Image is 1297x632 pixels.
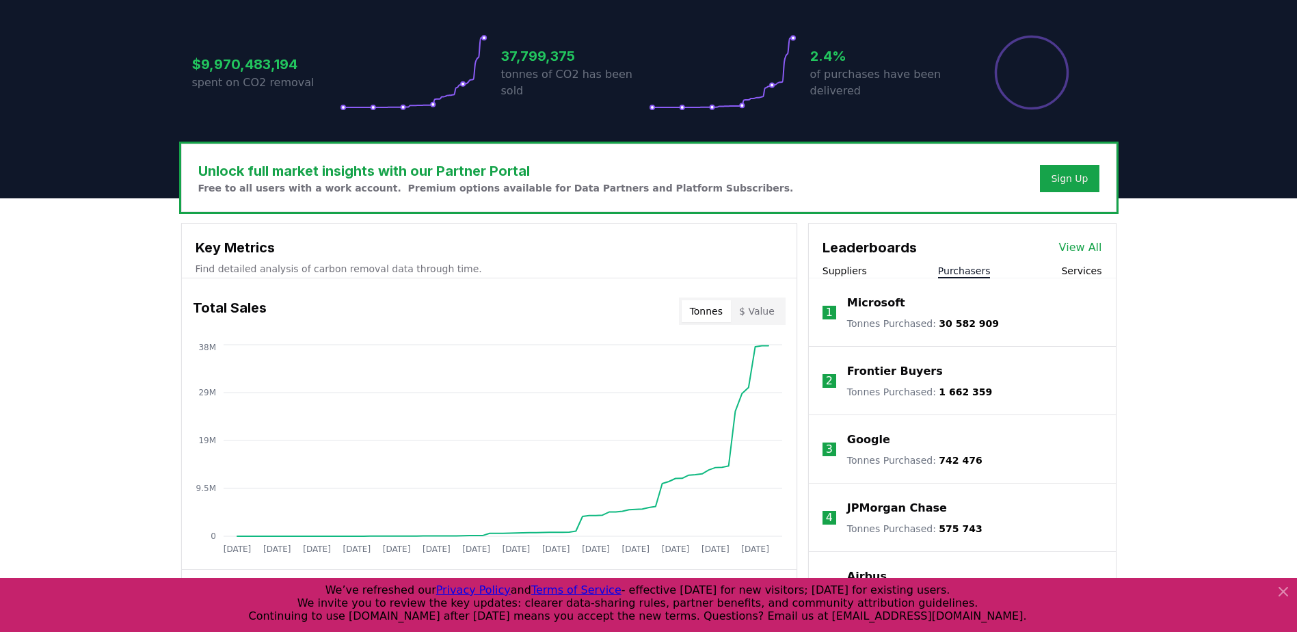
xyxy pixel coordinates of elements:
tspan: [DATE] [263,544,291,554]
p: Free to all users with a work account. Premium options available for Data Partners and Platform S... [198,181,794,195]
tspan: [DATE] [582,544,610,554]
tspan: 29M [198,388,216,397]
a: Airbus [847,568,887,585]
p: Tonnes Purchased : [847,317,999,330]
p: tonnes of CO2 has been sold [501,66,649,99]
h3: $9,970,483,194 [192,54,340,75]
tspan: [DATE] [223,544,251,554]
h3: Unlock full market insights with our Partner Portal [198,161,794,181]
a: Sign Up [1051,172,1088,185]
tspan: 38M [198,343,216,352]
p: of purchases have been delivered [810,66,958,99]
tspan: [DATE] [343,544,371,554]
div: Percentage of sales delivered [993,34,1070,111]
tspan: [DATE] [741,544,769,554]
h3: Key Metrics [196,237,783,258]
p: 2 [826,373,833,389]
span: 1 662 359 [939,386,992,397]
p: 3 [826,441,833,458]
tspan: [DATE] [701,544,730,554]
button: Tonnes [682,300,731,322]
button: Purchasers [938,264,991,278]
tspan: [DATE] [661,544,689,554]
button: Suppliers [823,264,867,278]
p: spent on CO2 removal [192,75,340,91]
a: JPMorgan Chase [847,500,947,516]
p: Tonnes Purchased : [847,385,992,399]
p: Tonnes Purchased : [847,453,982,467]
h3: 2.4% [810,46,958,66]
tspan: 0 [211,531,216,541]
button: Services [1061,264,1101,278]
a: View All [1059,239,1102,256]
tspan: 9.5M [196,484,215,493]
p: 1 [826,304,833,321]
h3: 37,799,375 [501,46,649,66]
tspan: [DATE] [502,544,530,554]
span: 742 476 [939,455,982,466]
button: $ Value [731,300,783,322]
h3: Total Sales [193,298,267,325]
a: Google [847,432,890,448]
tspan: [DATE] [621,544,650,554]
tspan: 19M [198,436,216,445]
span: 575 743 [939,523,982,534]
button: Sign Up [1040,165,1099,192]
tspan: [DATE] [423,544,451,554]
tspan: [DATE] [462,544,490,554]
p: Tonnes Purchased : [847,522,982,536]
tspan: [DATE] [303,544,331,554]
h3: Leaderboards [823,237,917,258]
span: 30 582 909 [939,318,999,329]
p: Find detailed analysis of carbon removal data through time. [196,262,783,276]
tspan: [DATE] [541,544,570,554]
a: Frontier Buyers [847,363,943,380]
a: Microsoft [847,295,905,311]
p: 4 [826,510,833,526]
tspan: [DATE] [382,544,410,554]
